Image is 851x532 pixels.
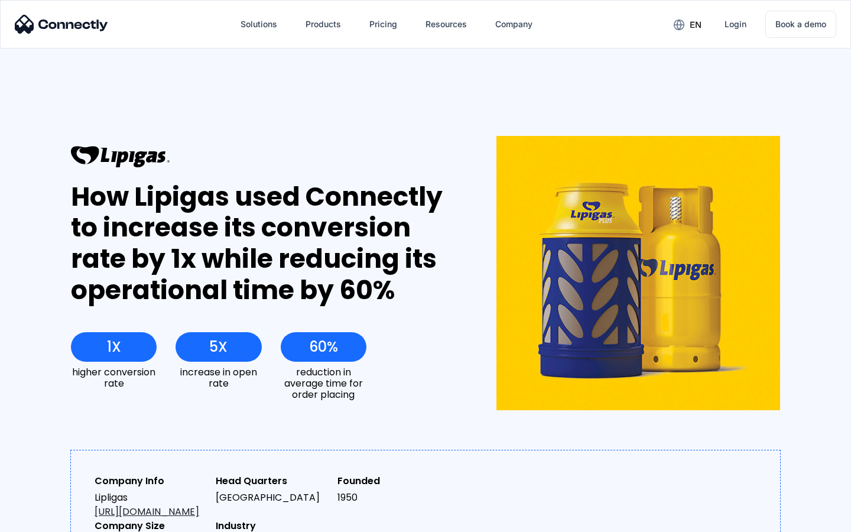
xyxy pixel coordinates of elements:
div: Products [306,16,341,33]
img: Connectly Logo [15,15,108,34]
div: Company [495,16,532,33]
div: 5X [209,339,228,355]
div: Login [725,16,746,33]
div: [GEOGRAPHIC_DATA] [216,491,327,505]
div: Head Quarters [216,474,327,488]
a: Book a demo [765,11,836,38]
div: Founded [337,474,449,488]
div: 1950 [337,491,449,505]
aside: Language selected: English [12,511,71,528]
div: 1X [107,339,121,355]
a: [URL][DOMAIN_NAME] [95,505,199,518]
ul: Language list [24,511,71,528]
div: Solutions [241,16,277,33]
div: Lipligas [95,491,206,519]
div: Company Info [95,474,206,488]
div: 60% [309,339,338,355]
div: increase in open rate [176,366,261,389]
div: Pricing [369,16,397,33]
div: reduction in average time for order placing [281,366,366,401]
div: higher conversion rate [71,366,157,389]
div: How Lipigas used Connectly to increase its conversion rate by 1x while reducing its operational t... [71,181,453,306]
a: Pricing [360,10,407,38]
a: Login [715,10,756,38]
div: Resources [425,16,467,33]
div: en [690,17,701,33]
